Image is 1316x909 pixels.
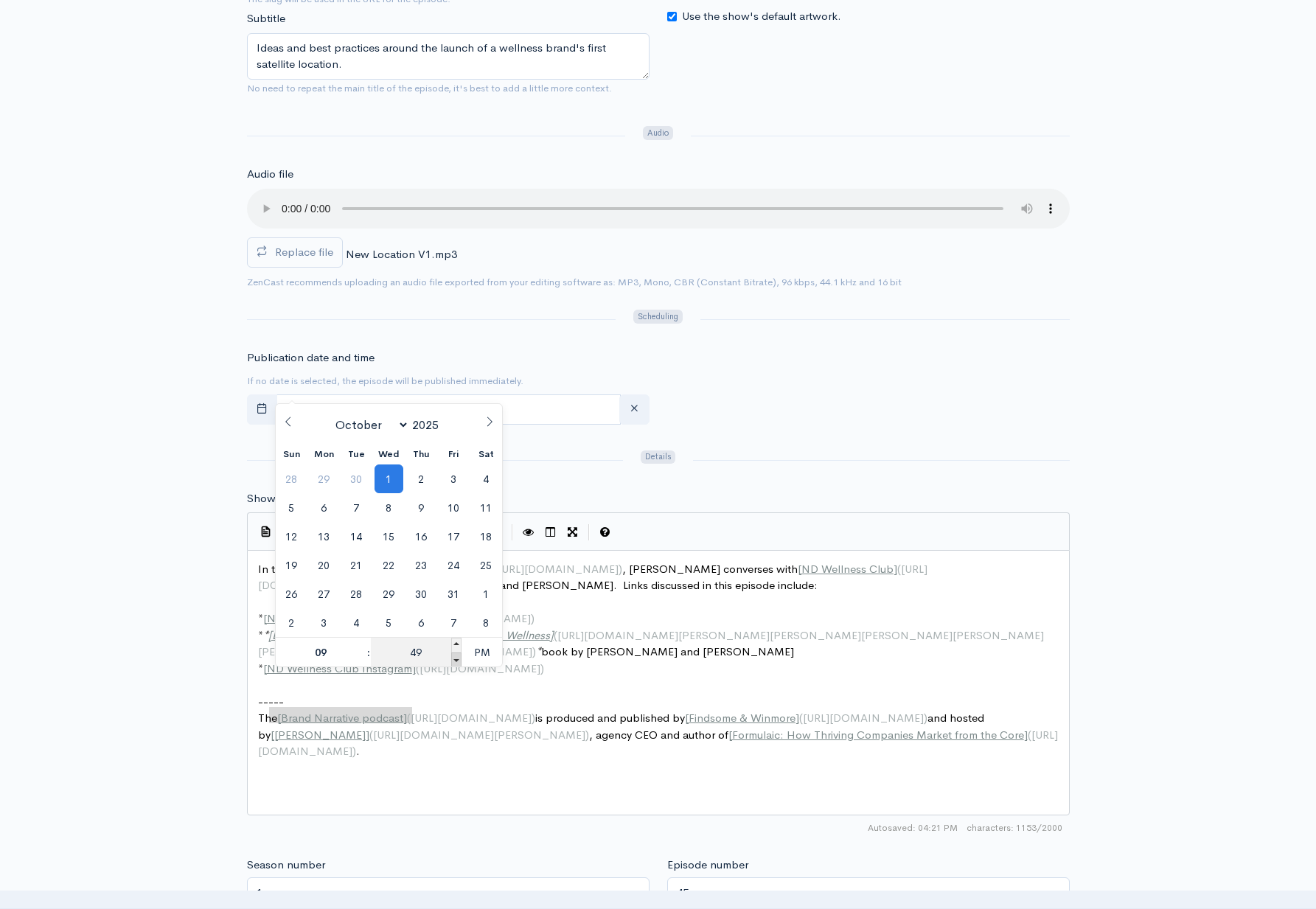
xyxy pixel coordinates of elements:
[439,608,468,637] span: November 7, 2025
[366,638,371,667] span: :
[439,551,468,579] span: October 24, 2025
[247,375,523,387] small: If no date is selected, the episode will be published immediately.
[472,464,501,493] span: October 4, 2025
[439,464,468,493] span: October 3, 2025
[255,520,277,542] button: Insert Show Notes Template
[247,166,293,183] label: Audio file
[405,450,437,459] span: Thu
[641,450,675,464] span: Details
[352,744,356,758] span: )
[795,711,799,725] span: ]
[268,628,272,642] span: [
[416,661,419,675] span: (
[594,521,616,543] button: Markdown Guide
[407,711,411,725] span: (
[267,611,403,625] span: ND Wellness Club Website
[732,728,1024,742] span: Formulaic: How Thriving Companies Market from the Core
[340,450,372,459] span: Tue
[633,310,682,324] span: Scheduling
[277,522,306,551] span: October 12, 2025
[667,857,748,874] label: Episode number
[276,638,366,667] input: Hour
[274,728,366,742] span: [PERSON_NAME]
[682,8,841,25] label: Use the show's default artwork.
[375,522,403,551] span: October 15, 2025
[439,522,468,551] span: October 17, 2025
[799,711,803,725] span: (
[342,522,371,551] span: October 14, 2025
[407,608,436,637] span: November 6, 2025
[472,579,501,608] span: November 1, 2025
[342,493,371,522] span: October 7, 2025
[310,493,338,522] span: October 6, 2025
[277,711,281,725] span: [
[371,638,462,667] input: Minute
[342,464,371,493] span: September 30, 2025
[310,464,338,493] span: September 29, 2025
[366,728,369,742] span: ]
[512,524,513,541] i: |
[276,450,308,459] span: Sun
[263,661,267,675] span: [
[619,562,622,576] span: )
[462,638,502,667] span: Click to toggle
[375,493,403,522] span: October 8, 2025
[801,562,894,576] span: ND Wellness Club
[271,728,274,742] span: [
[439,493,468,522] span: October 10, 2025
[407,522,436,551] span: October 16, 2025
[342,608,371,637] span: November 4, 2025
[409,417,449,433] input: Year
[247,82,612,94] small: No need to repeat the main title of the episode, it's best to add a little more context.
[247,877,650,908] input: Enter season number for this episode
[310,579,338,608] span: October 27, 2025
[277,493,306,522] span: October 5, 2025
[247,10,285,27] label: Subtitle
[868,821,958,835] span: Autosaved: 04:21 PM
[498,562,619,576] span: [URL][DOMAIN_NAME]
[562,521,584,543] button: Toggle Fullscreen
[277,608,306,637] span: November 2, 2025
[275,245,333,259] span: Replace file
[619,394,650,425] button: clear
[369,728,373,742] span: (
[247,857,325,874] label: Season number
[532,644,536,658] span: )
[470,450,502,459] span: Sat
[412,661,416,675] span: ]
[307,450,340,459] span: Mon
[439,579,468,608] span: October 31, 2025
[967,821,1062,835] span: 1153/2000
[550,628,554,642] span: ]
[277,551,306,579] span: October 19, 2025
[267,661,412,675] span: ND Wellness Club Instagram
[346,247,457,261] span: New Location V1.mp3
[437,450,470,459] span: Fri
[258,694,284,708] span: -----
[281,711,403,725] span: Brand Narrative podcast
[372,450,405,459] span: Wed
[247,349,375,366] label: Publication date and time
[272,628,550,642] span: Disease: [DATE] Silent Epidemic & Our Path to Wellness
[407,464,436,493] span: October 2, 2025
[1024,728,1028,742] span: ]
[803,711,924,725] span: [URL][DOMAIN_NAME]
[329,417,409,433] select: Month
[373,728,585,742] span: [URL][DOMAIN_NAME][PERSON_NAME]
[728,728,732,742] span: [
[403,711,407,725] span: ]
[258,628,1044,659] span: [URL][DOMAIN_NAME][PERSON_NAME][PERSON_NAME][PERSON_NAME][PERSON_NAME][PERSON_NAME][PERSON_NAME][...
[1028,728,1031,742] span: (
[540,521,562,543] button: Toggle Side by Side
[342,579,371,608] span: October 28, 2025
[277,464,306,493] span: September 28, 2025
[407,551,436,579] span: October 23, 2025
[472,551,501,579] span: October 25, 2025
[277,579,306,608] span: October 26, 2025
[247,394,277,425] button: toggle
[375,464,403,493] span: October 1, 2025
[518,521,540,543] button: Toggle Preview
[585,728,589,742] span: )
[924,711,927,725] span: )
[263,611,267,625] span: [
